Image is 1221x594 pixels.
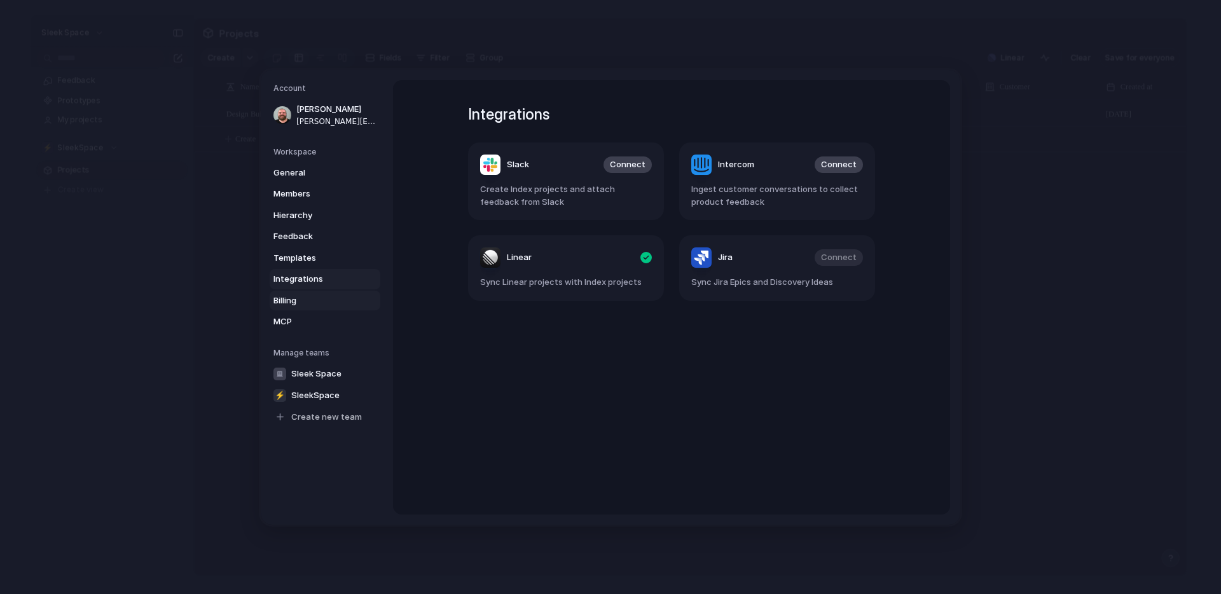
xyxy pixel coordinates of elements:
[718,158,754,171] span: Intercom
[610,158,645,171] span: Connect
[270,312,380,332] a: MCP
[273,83,380,94] h5: Account
[273,251,355,264] span: Templates
[821,158,857,171] span: Connect
[273,188,355,200] span: Members
[270,363,380,383] a: Sleek Space
[691,183,863,208] span: Ingest customer conversations to collect product feedback
[273,315,355,328] span: MCP
[468,103,875,126] h1: Integrations
[270,290,380,310] a: Billing
[507,251,532,264] span: Linear
[273,209,355,221] span: Hierarchy
[270,226,380,247] a: Feedback
[480,276,652,289] span: Sync Linear projects with Index projects
[291,410,362,423] span: Create new team
[273,230,355,243] span: Feedback
[270,162,380,183] a: General
[604,156,652,173] button: Connect
[273,294,355,307] span: Billing
[273,273,355,286] span: Integrations
[270,385,380,405] a: ⚡SleekSpace
[296,103,378,116] span: [PERSON_NAME]
[718,251,733,264] span: Jira
[270,205,380,225] a: Hierarchy
[291,389,340,401] span: SleekSpace
[480,183,652,208] span: Create Index projects and attach feedback from Slack
[691,276,863,289] span: Sync Jira Epics and Discovery Ideas
[273,146,380,157] h5: Workspace
[270,269,380,289] a: Integrations
[507,158,529,171] span: Slack
[296,115,378,127] span: [PERSON_NAME][EMAIL_ADDRESS][DOMAIN_NAME]
[270,247,380,268] a: Templates
[273,166,355,179] span: General
[270,99,380,131] a: [PERSON_NAME][PERSON_NAME][EMAIL_ADDRESS][DOMAIN_NAME]
[273,347,380,358] h5: Manage teams
[273,389,286,401] div: ⚡
[291,367,341,380] span: Sleek Space
[270,184,380,204] a: Members
[815,156,863,173] button: Connect
[270,406,380,427] a: Create new team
